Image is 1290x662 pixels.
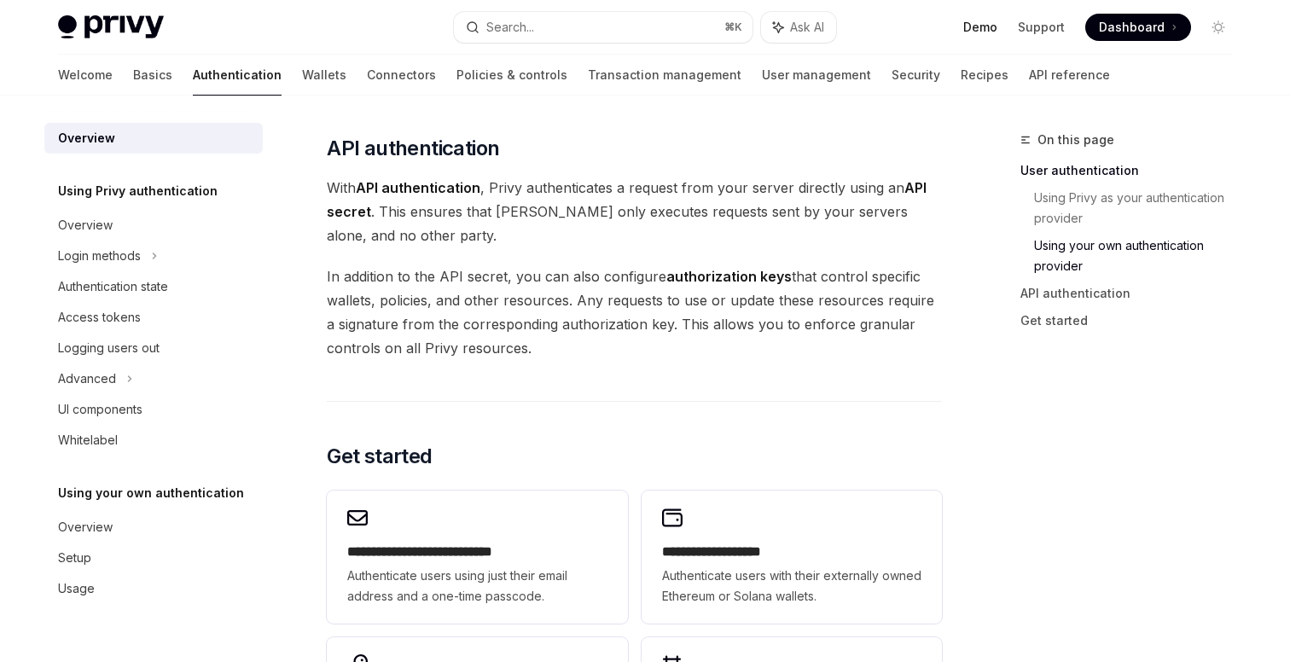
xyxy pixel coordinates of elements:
[1034,184,1246,232] a: Using Privy as your authentication provider
[58,430,118,450] div: Whitelabel
[58,578,95,599] div: Usage
[58,181,218,201] h5: Using Privy authentication
[662,566,921,607] span: Authenticate users with their externally owned Ethereum or Solana wallets.
[44,271,263,302] a: Authentication state
[454,12,752,43] button: Search...⌘K
[58,246,141,266] div: Login methods
[347,566,607,607] span: Authenticate users using just their email address and a one-time passcode.
[1020,157,1246,184] a: User authentication
[666,268,792,285] strong: authorization keys
[44,333,263,363] a: Logging users out
[1205,14,1232,41] button: Toggle dark mode
[44,394,263,425] a: UI components
[1020,280,1246,307] a: API authentication
[456,55,567,96] a: Policies & controls
[327,176,942,247] span: With , Privy authenticates a request from your server directly using an . This ensures that [PERS...
[44,210,263,241] a: Overview
[58,307,141,328] div: Access tokens
[58,15,164,39] img: light logo
[1020,307,1246,334] a: Get started
[44,512,263,543] a: Overview
[58,55,113,96] a: Welcome
[486,17,534,38] div: Search...
[44,302,263,333] a: Access tokens
[588,55,741,96] a: Transaction management
[58,399,142,420] div: UI components
[327,264,942,360] span: In addition to the API secret, you can also configure that control specific wallets, policies, an...
[1037,130,1114,150] span: On this page
[790,19,824,36] span: Ask AI
[762,55,871,96] a: User management
[642,491,942,624] a: **** **** **** ****Authenticate users with their externally owned Ethereum or Solana wallets.
[327,443,432,470] span: Get started
[1085,14,1191,41] a: Dashboard
[44,573,263,604] a: Usage
[44,123,263,154] a: Overview
[58,369,116,389] div: Advanced
[44,543,263,573] a: Setup
[1099,19,1165,36] span: Dashboard
[44,425,263,456] a: Whitelabel
[193,55,282,96] a: Authentication
[58,548,91,568] div: Setup
[58,338,160,358] div: Logging users out
[724,20,742,34] span: ⌘ K
[1034,232,1246,280] a: Using your own authentication provider
[1018,19,1065,36] a: Support
[761,12,836,43] button: Ask AI
[1029,55,1110,96] a: API reference
[58,215,113,235] div: Overview
[133,55,172,96] a: Basics
[58,276,168,297] div: Authentication state
[302,55,346,96] a: Wallets
[961,55,1008,96] a: Recipes
[58,483,244,503] h5: Using your own authentication
[367,55,436,96] a: Connectors
[963,19,997,36] a: Demo
[892,55,940,96] a: Security
[58,517,113,537] div: Overview
[356,179,480,196] strong: API authentication
[327,135,499,162] span: API authentication
[58,128,115,148] div: Overview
